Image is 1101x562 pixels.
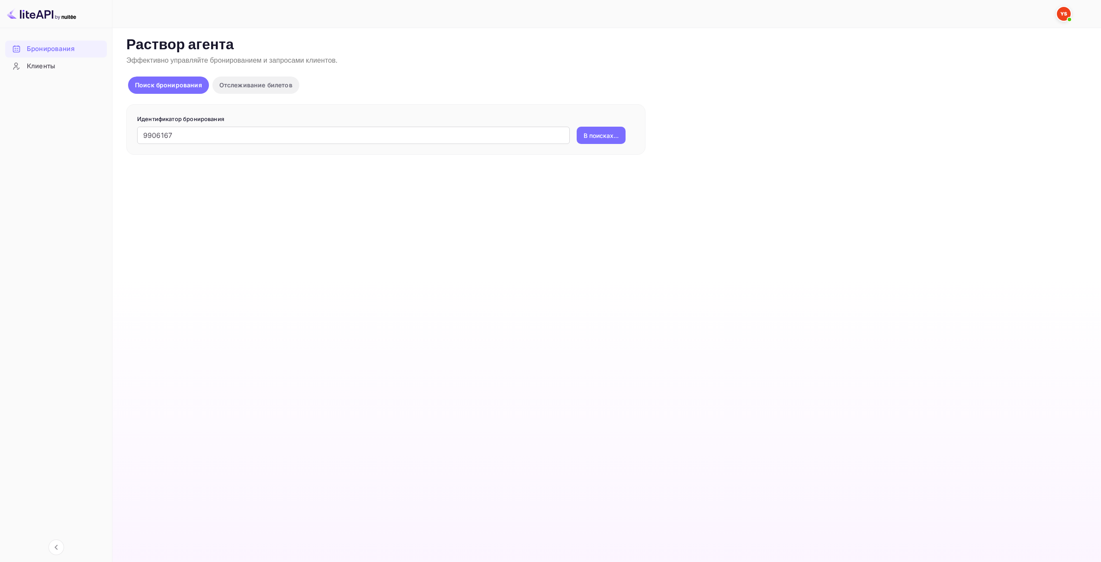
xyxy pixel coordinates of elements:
img: Служба Поддержки Яндекса [1057,7,1071,21]
div: Бронирования [5,41,107,57]
ya-tr-span: Бронирования [27,44,74,54]
input: Введите идентификатор бронирования (например, 63782194) [137,127,570,144]
ya-tr-span: Идентификатор бронирования [137,115,224,122]
ya-tr-span: Раствор агента [126,36,234,54]
ya-tr-span: Эффективно управляйте бронированием и запросами клиентов. [126,56,337,65]
ya-tr-span: Клиенты [27,61,55,71]
ya-tr-span: Поиск бронирования [135,81,202,89]
ya-tr-span: Отслеживание билетов [219,81,292,89]
button: В поисках... [577,127,626,144]
a: Бронирования [5,41,107,57]
a: Клиенты [5,58,107,74]
ya-tr-span: В поисках... [584,131,619,140]
div: Клиенты [5,58,107,75]
img: Логотип LiteAPI [7,7,76,21]
button: Свернуть навигацию [48,540,64,555]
